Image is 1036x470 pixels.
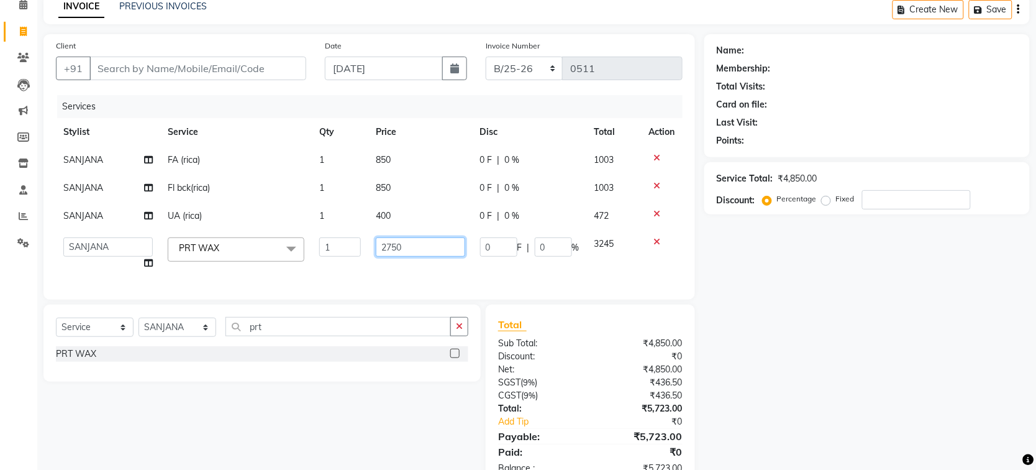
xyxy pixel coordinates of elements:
span: 1 [319,154,324,165]
div: Card on file: [717,98,768,111]
div: ₹4,850.00 [778,172,817,185]
th: Service [160,118,312,146]
div: Net: [489,363,590,376]
div: Name: [717,44,745,57]
label: Fixed [836,193,855,205]
div: ₹0 [607,415,692,428]
div: Discount: [489,350,590,363]
span: 0 % [505,210,520,223]
span: | [498,154,500,167]
span: Fl bck(rica) [168,182,210,193]
div: ( ) [489,376,590,389]
th: Price [368,118,472,146]
div: ₹5,723.00 [590,402,691,415]
span: SANJANA [63,210,103,221]
span: 9% [523,377,535,387]
span: F [517,241,522,254]
label: Date [325,40,342,52]
input: Search or Scan [225,317,451,336]
span: 0 % [505,154,520,167]
span: 0 F [480,154,493,167]
div: Service Total: [717,172,773,185]
label: Percentage [777,193,817,205]
div: Total: [489,402,590,415]
th: Action [642,118,683,146]
div: ₹0 [590,350,691,363]
span: 1003 [594,154,614,165]
th: Stylist [56,118,160,146]
div: Sub Total: [489,337,590,350]
div: Total Visits: [717,80,766,93]
span: Total [498,318,527,331]
div: ₹5,723.00 [590,429,691,444]
span: | [527,241,530,254]
div: Paid: [489,445,590,459]
div: ₹436.50 [590,389,691,402]
span: SANJANA [63,182,103,193]
span: FA (rica) [168,154,200,165]
div: ₹436.50 [590,376,691,389]
div: ₹4,850.00 [590,363,691,376]
span: | [498,210,500,223]
div: ₹4,850.00 [590,337,691,350]
button: +91 [56,57,91,80]
span: PRT WAX [179,242,219,254]
span: 0 % [505,182,520,195]
div: Points: [717,134,745,147]
th: Qty [312,118,368,146]
div: PRT WAX [56,348,96,361]
th: Total [587,118,642,146]
a: x [219,242,225,254]
div: Membership: [717,62,771,75]
span: | [498,182,500,195]
span: 850 [376,182,391,193]
div: Payable: [489,429,590,444]
label: Client [56,40,76,52]
span: CGST [498,390,521,401]
span: 3245 [594,238,614,249]
span: 400 [376,210,391,221]
div: ( ) [489,389,590,402]
div: ₹0 [590,445,691,459]
span: UA (rica) [168,210,202,221]
a: PREVIOUS INVOICES [119,1,207,12]
span: 0 F [480,182,493,195]
span: 1003 [594,182,614,193]
input: Search by Name/Mobile/Email/Code [89,57,306,80]
a: Add Tip [489,415,607,428]
span: 850 [376,154,391,165]
th: Disc [473,118,587,146]
label: Invoice Number [486,40,540,52]
span: SANJANA [63,154,103,165]
span: 0 F [480,210,493,223]
span: 472 [594,210,609,221]
span: SGST [498,377,520,388]
div: Last Visit: [717,116,758,129]
span: 1 [319,210,324,221]
span: 9% [524,390,535,400]
div: Services [57,95,692,118]
div: Discount: [717,194,755,207]
span: % [572,241,579,254]
span: 1 [319,182,324,193]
